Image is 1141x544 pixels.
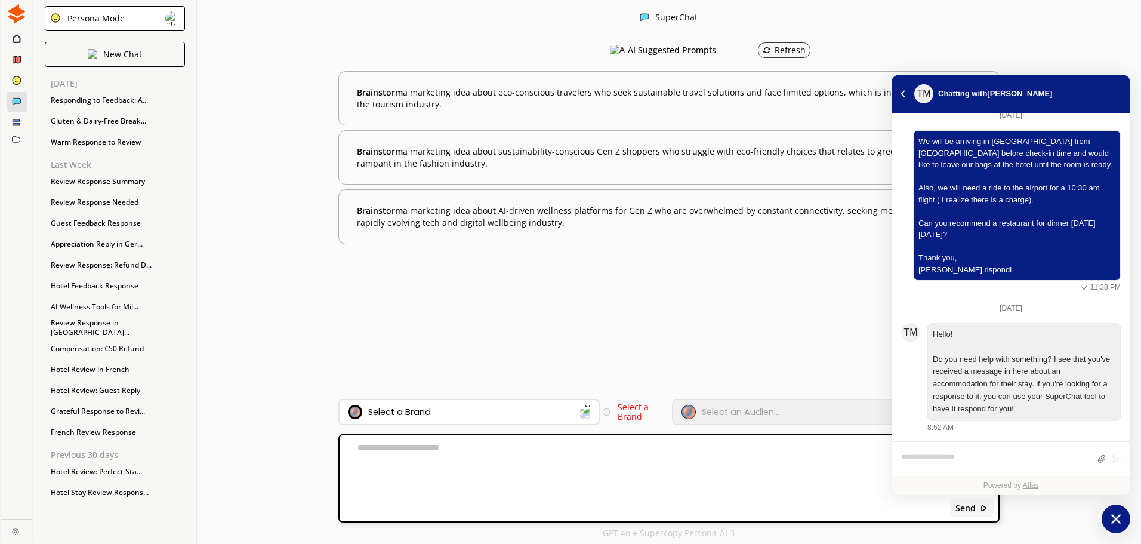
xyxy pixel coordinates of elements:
[45,112,185,130] div: Gluten & Dairy-Free Break...
[103,50,142,59] p: New Chat
[7,4,26,24] img: Close
[1078,282,1090,293] svg: atlas-sent-icon
[702,407,779,417] div: Select an Audien...
[901,448,1121,470] div: atlas-composer
[933,328,1115,416] div: atlas-message-text
[368,407,431,417] div: Select a Brand
[603,528,735,538] p: GPT 4o + Supercopy Persona-AI 3
[357,205,980,228] b: a marketing idea about AI-driven wellness platforms for Gen Z who are overwhelmed by constant con...
[913,130,1121,293] div: Tuesday, August 19, 11:38 PM
[603,408,610,416] img: Tooltip Icon
[51,450,185,460] p: Previous 30 days
[357,146,980,169] b: a marketing idea about sustainability-conscious Gen Z shoppers who struggle with eco-friendly cho...
[45,133,185,151] div: Warm Response to Review
[901,302,1121,315] div: [DATE]
[1078,282,1121,293] div: 11:38 PM
[901,109,1121,122] div: [DATE]
[357,87,980,110] b: a marketing idea about eco-conscious travelers who seek sustainable travel solutions and face lim...
[45,505,185,523] div: Perfect Parking Praise
[955,503,976,513] b: Send
[45,277,185,295] div: Hotel Feedback Response
[933,328,1115,416] p: Hello! Do you need help with something? I see that you've received a message in here about an acc...
[610,45,625,56] img: AI Suggested Prompts
[165,11,180,26] img: Close
[927,323,1121,421] div: atlas-message-bubble
[901,130,1121,293] div: atlas-message
[45,319,185,337] div: Review Response in [GEOGRAPHIC_DATA]...
[901,323,920,342] div: atlas-message-author-avatar
[918,136,1115,275] div: atlas-message-text
[763,45,806,55] div: Refresh
[45,298,185,316] div: AI Wellness Tools for Mil...
[1097,454,1106,464] button: Attach files by clicking or dropping files here
[45,235,185,253] div: Appreciation Reply in Ger...
[892,476,1130,495] div: Powered by
[51,160,185,170] p: Last Week
[1,520,32,540] a: Close
[63,14,125,23] div: Persona Mode
[348,405,362,419] img: Brand Icon
[1102,505,1130,533] button: atlas-launcher
[12,528,19,535] img: Close
[45,193,185,211] div: Review Response Needed
[618,401,649,422] span: Select a Brand
[45,173,185,190] div: Review Response Summary
[980,504,988,512] img: Close
[45,256,185,274] div: Review Response: Refund D...
[45,361,185,379] div: Hotel Review in French
[640,13,649,22] img: Close
[913,130,1121,281] div: atlas-message-bubble
[88,49,97,59] img: Close
[45,91,185,109] div: Responding to Feedback: A...
[896,87,909,100] button: atlas-back-button
[45,340,185,358] div: Compensation: €50 Refund
[45,423,185,441] div: French Review Response
[892,75,1130,495] div: atlas-window
[357,87,403,98] span: Brainstorm
[45,214,185,232] div: Guest Feedback Response
[357,205,403,216] span: Brainstorm
[575,404,591,420] img: Dropdown Icon
[628,41,716,59] h3: AI Suggested Prompts
[51,79,185,88] p: [DATE]
[45,382,185,399] div: Hotel Review: Guest Reply
[914,84,933,103] div: atlas-message-author-avatar
[45,402,185,420] div: Grateful Response to Revi...
[681,405,696,419] img: Audience Icon
[1023,481,1039,490] a: Atlas
[45,484,185,502] div: Hotel Stay Review Respons...
[927,422,954,433] div: 8:52 AM
[45,463,185,481] div: Hotel Review: Perfect Sta...
[927,323,1121,433] div: Wednesday, August 20, 8:52 AM
[892,113,1130,495] div: atlas-ticket
[357,146,403,157] span: Brainstorm
[901,323,1121,433] div: atlas-message
[655,13,698,24] div: SuperChat
[763,46,771,54] img: Refresh
[50,13,61,23] img: Close
[938,87,1052,101] div: Chatting with [PERSON_NAME]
